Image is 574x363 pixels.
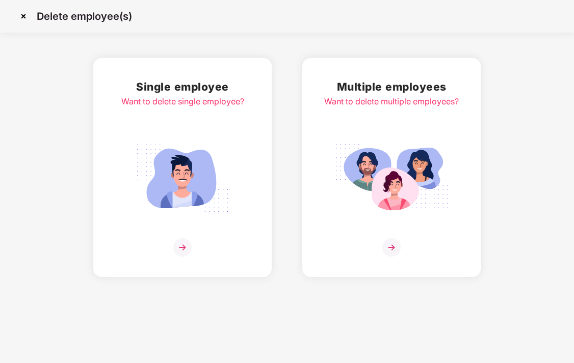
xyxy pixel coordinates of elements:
[125,138,240,218] img: svg+xml;base64,PHN2ZyB4bWxucz0iaHR0cDovL3d3dy53My5vcmcvMjAwMC9zdmciIGlkPSJTaW5nbGVfZW1wbG95ZWUiIH...
[15,8,32,24] img: svg+xml;base64,PHN2ZyBpZD0iQ3Jvc3MtMzJ4MzIiIHhtbG5zPSJodHRwOi8vd3d3LnczLm9yZy8yMDAwL3N2ZyIgd2lkdG...
[121,95,244,108] div: Want to delete single employee?
[37,10,132,22] p: Delete employee(s)
[324,95,459,108] div: Want to delete multiple employees?
[121,78,244,95] h2: Single employee
[324,78,459,95] h2: Multiple employees
[173,238,192,257] img: svg+xml;base64,PHN2ZyB4bWxucz0iaHR0cDovL3d3dy53My5vcmcvMjAwMC9zdmciIHdpZHRoPSIzNiIgaGVpZ2h0PSIzNi...
[382,238,401,257] img: svg+xml;base64,PHN2ZyB4bWxucz0iaHR0cDovL3d3dy53My5vcmcvMjAwMC9zdmciIHdpZHRoPSIzNiIgaGVpZ2h0PSIzNi...
[334,138,449,218] img: svg+xml;base64,PHN2ZyB4bWxucz0iaHR0cDovL3d3dy53My5vcmcvMjAwMC9zdmciIGlkPSJNdWx0aXBsZV9lbXBsb3llZS...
